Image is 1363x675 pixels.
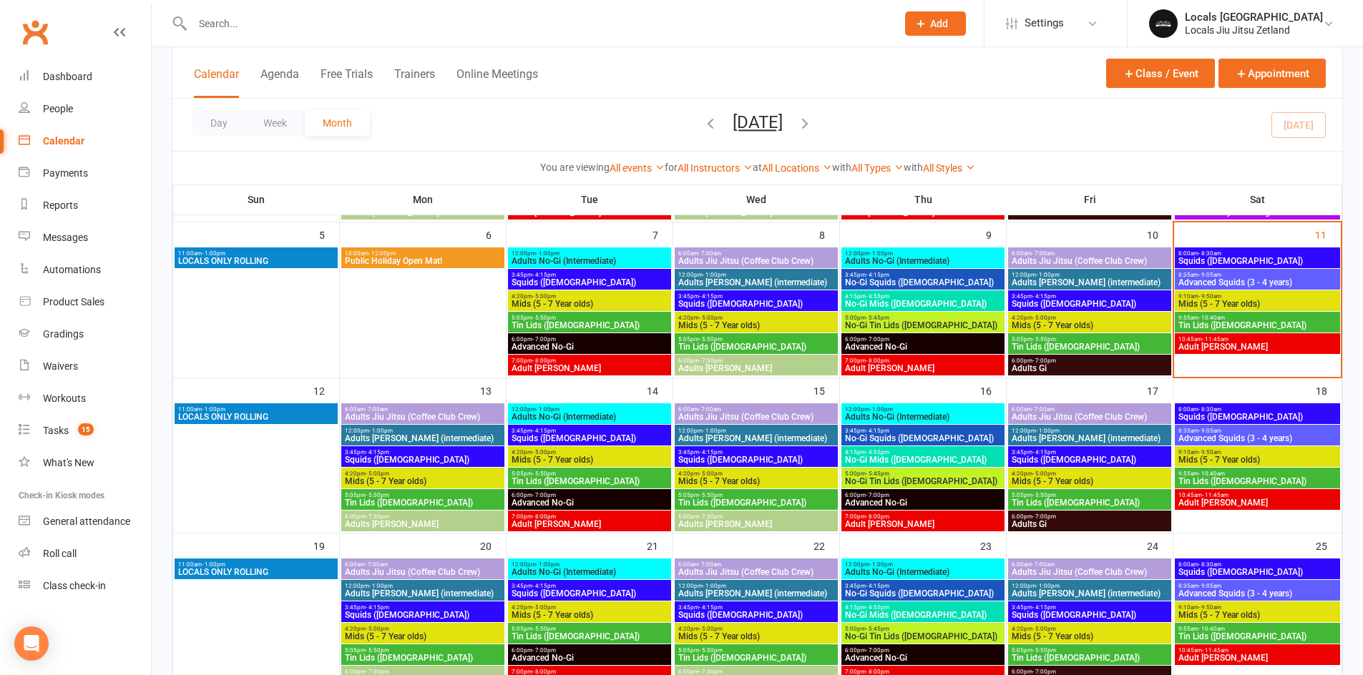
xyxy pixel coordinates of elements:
[844,208,1002,217] span: Adult [PERSON_NAME]
[1198,428,1221,434] span: - 9:05am
[511,358,668,364] span: 7:00pm
[1036,272,1060,278] span: - 1:00pm
[819,222,839,246] div: 8
[368,250,396,257] span: - 12:00pm
[844,257,1002,265] span: Adults No-Gi (Intermediate)
[43,296,104,307] div: Product Sales
[1178,434,1337,443] span: Advanced Squids (3 - 4 years)
[19,447,151,479] a: What's New
[844,300,1002,308] span: No-Gi Mids ([DEMOGRAPHIC_DATA])
[647,533,673,557] div: 21
[202,250,225,257] span: - 1:00pm
[844,413,1002,421] span: Adults No-Gi (Intermediate)
[678,364,835,373] span: Adults [PERSON_NAME]
[678,293,835,300] span: 3:45pm
[540,162,610,173] strong: You are viewing
[699,449,723,455] span: - 4:15pm
[344,513,502,520] span: 6:00pm
[678,162,753,174] a: All Instructors
[1316,378,1342,402] div: 18
[1011,315,1168,321] span: 4:20pm
[678,257,835,265] span: Adults Jiu Jitsu (Coffee Club Crew)
[844,364,1002,373] span: Adult [PERSON_NAME]
[188,14,886,34] input: Search...
[19,318,151,350] a: Gradings
[1178,498,1337,507] span: Adult [PERSON_NAME]
[1036,428,1060,434] span: - 1:00pm
[814,378,839,402] div: 15
[647,378,673,402] div: 14
[511,498,668,507] span: Advanced No-Gi
[366,449,389,455] span: - 4:15pm
[532,428,556,434] span: - 4:15pm
[866,336,889,343] span: - 7:00pm
[678,250,835,257] span: 6:00am
[866,315,889,321] span: - 5:45pm
[511,208,668,217] span: Adult [PERSON_NAME]
[699,513,723,520] span: - 7:30pm
[511,278,668,287] span: Squids ([DEMOGRAPHIC_DATA])
[844,492,1002,498] span: 6:00pm
[344,208,502,217] span: Adults [PERSON_NAME]
[366,492,389,498] span: - 5:50pm
[1178,477,1337,486] span: Tin Lids ([DEMOGRAPHIC_DATA])
[511,406,668,413] span: 12:00pm
[980,533,1006,557] div: 23
[844,321,1002,330] span: No-Gi Tin Lids ([DEMOGRAPHIC_DATA])
[844,293,1002,300] span: 4:15pm
[1178,406,1337,413] span: 8:00am
[869,250,893,257] span: - 1:00pm
[1011,300,1168,308] span: Squids ([DEMOGRAPHIC_DATA])
[1178,492,1337,498] span: 10:45am
[1202,336,1228,343] span: - 11:45am
[344,257,502,265] span: Public Holiday Open Mat!
[1011,358,1168,364] span: 6:00pm
[532,358,556,364] span: - 8:00pm
[536,406,560,413] span: - 1:00pm
[1011,498,1168,507] span: Tin Lids ([DEMOGRAPHIC_DATA])
[930,18,948,29] span: Add
[532,492,556,498] span: - 7:00pm
[678,492,835,498] span: 5:05pm
[344,477,502,486] span: Mids (5 - 7 Year olds)
[678,272,835,278] span: 12:00pm
[1011,428,1168,434] span: 12:00pm
[866,449,889,455] span: - 4:55pm
[733,112,783,132] button: [DATE]
[19,383,151,415] a: Workouts
[1007,184,1173,215] th: Fri
[177,257,335,265] span: LOCALS ONLY ROLLING
[486,222,506,246] div: 6
[678,449,835,455] span: 3:45pm
[1178,455,1337,464] span: Mids (5 - 7 Year olds)
[844,358,1002,364] span: 7:00pm
[866,492,889,498] span: - 7:00pm
[1032,358,1056,364] span: - 7:00pm
[1178,293,1337,300] span: 9:10am
[1032,250,1055,257] span: - 7:00am
[1198,406,1221,413] span: - 8:30am
[869,406,893,413] span: - 1:00pm
[19,538,151,570] a: Roll call
[202,561,225,568] span: - 1:00pm
[532,293,556,300] span: - 5:00pm
[344,470,502,477] span: 4:20pm
[511,434,668,443] span: Squids ([DEMOGRAPHIC_DATA])
[678,470,835,477] span: 4:20pm
[1185,11,1323,24] div: Locals [GEOGRAPHIC_DATA]
[511,336,668,343] span: 6:00pm
[1032,315,1056,321] span: - 5:00pm
[511,315,668,321] span: 5:05pm
[832,162,851,173] strong: with
[1011,293,1168,300] span: 3:45pm
[245,110,305,136] button: Week
[43,264,101,275] div: Automations
[1011,520,1168,528] span: Adults Gi
[511,272,668,278] span: 3:45pm
[1178,278,1337,287] span: Advanced Squids (3 - 4 years)
[1011,449,1168,455] span: 3:45pm
[43,360,78,372] div: Waivers
[366,513,389,520] span: - 7:30pm
[1178,208,1337,217] span: Women’s only Wrestling
[344,428,502,434] span: 12:00pm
